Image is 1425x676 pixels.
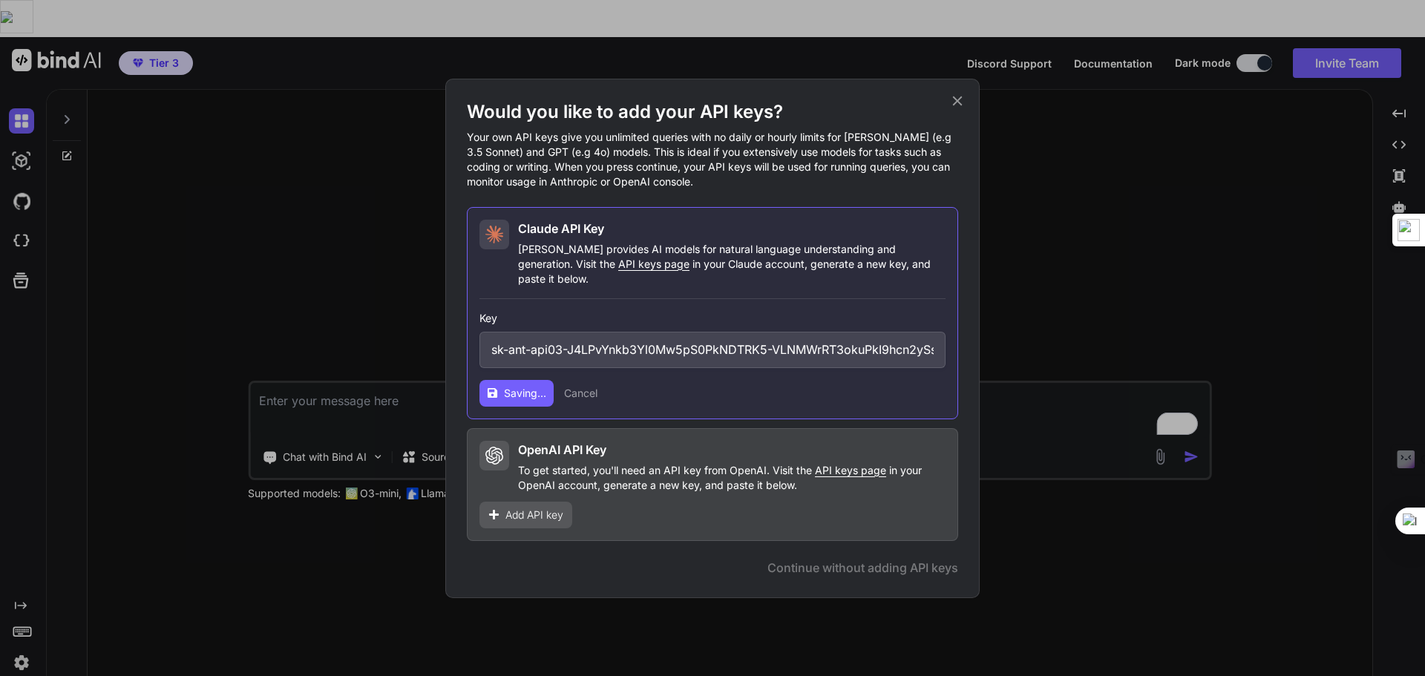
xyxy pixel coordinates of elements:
[518,220,604,237] h2: Claude API Key
[618,257,689,270] span: API keys page
[505,508,563,522] span: Add API key
[518,441,606,459] h2: OpenAI API Key
[518,463,946,493] p: To get started, you'll need an API key from OpenAI. Visit the in your OpenAI account, generate a ...
[815,464,886,476] span: API keys page
[564,386,597,401] button: Cancel
[467,100,958,124] h1: Would you like to add your API keys?
[479,332,946,368] input: Enter API Key
[518,242,946,286] p: [PERSON_NAME] provides AI models for natural language understanding and generation. Visit the in ...
[479,311,946,326] h3: Key
[504,386,546,401] span: Saving...
[467,130,958,189] p: Your own API keys give you unlimited queries with no daily or hourly limits for [PERSON_NAME] (e....
[767,559,958,577] button: Continue without adding API keys
[479,380,554,407] button: Saving...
